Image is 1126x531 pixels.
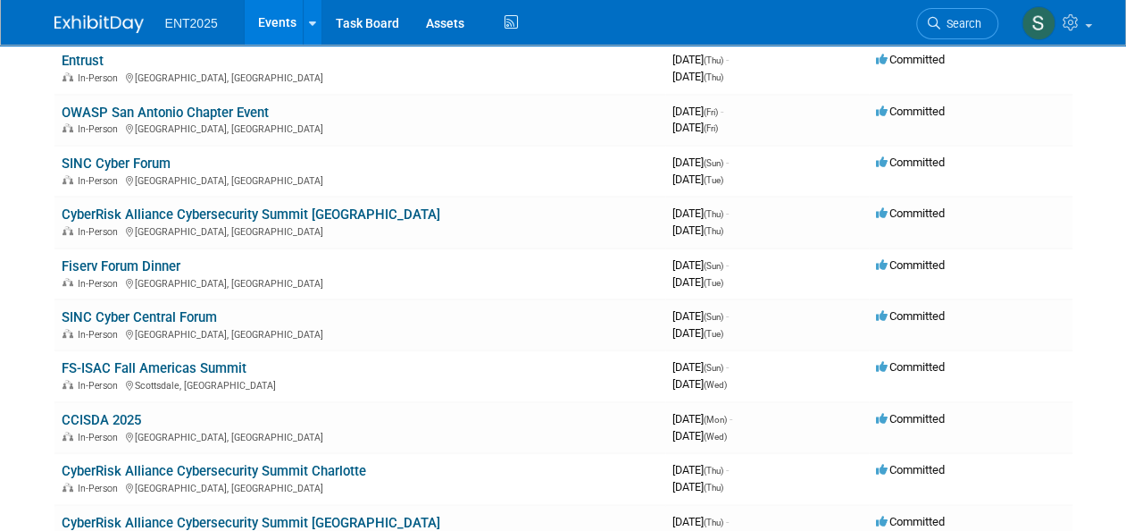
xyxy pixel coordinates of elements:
span: [DATE] [672,105,723,118]
a: CyberRisk Alliance Cybersecurity Summit [GEOGRAPHIC_DATA] [62,515,440,531]
span: - [730,412,732,426]
span: In-Person [78,329,123,341]
span: Committed [876,258,945,272]
span: (Sun) [704,158,723,168]
a: CCISDA 2025 [62,412,141,428]
div: [GEOGRAPHIC_DATA], [GEOGRAPHIC_DATA] [62,223,658,238]
span: [DATE] [672,326,723,340]
span: Committed [876,463,945,476]
span: [DATE] [672,173,723,186]
span: In-Person [78,278,123,290]
img: In-Person Event [63,175,73,184]
img: In-Person Event [63,278,73,287]
span: Committed [876,309,945,323]
span: In-Person [78,380,123,392]
img: In-Person Event [63,226,73,235]
div: Scottsdale, [GEOGRAPHIC_DATA] [62,377,658,392]
span: [DATE] [672,360,729,374]
span: In-Person [78,432,123,443]
span: Committed [876,206,945,220]
span: Committed [876,53,945,66]
div: [GEOGRAPHIC_DATA], [GEOGRAPHIC_DATA] [62,173,658,187]
img: Stephanie Silva [1022,6,1055,40]
span: (Tue) [704,329,723,339]
span: (Fri) [704,107,718,117]
span: [DATE] [672,412,732,426]
span: (Tue) [704,175,723,185]
a: Fiserv Forum Dinner [62,258,180,274]
span: (Thu) [704,466,723,476]
span: [DATE] [672,377,727,391]
span: - [726,258,729,272]
span: [DATE] [672,206,729,220]
span: [DATE] [672,463,729,476]
img: In-Person Event [63,380,73,389]
span: (Fri) [704,123,718,133]
span: (Sun) [704,363,723,373]
span: In-Person [78,175,123,187]
span: In-Person [78,483,123,494]
img: In-Person Event [63,72,73,81]
span: [DATE] [672,53,729,66]
a: Entrust [62,53,104,69]
span: Committed [876,105,945,118]
span: [DATE] [672,429,727,442]
span: In-Person [78,72,123,84]
span: (Thu) [704,209,723,219]
span: (Thu) [704,483,723,493]
img: ExhibitDay [54,15,144,33]
img: In-Person Event [63,483,73,492]
span: (Wed) [704,380,727,390]
span: - [726,463,729,476]
span: [DATE] [672,480,723,493]
a: Search [916,8,998,39]
span: [DATE] [672,309,729,323]
span: - [726,206,729,220]
span: [DATE] [672,121,718,134]
span: (Thu) [704,72,723,82]
span: (Tue) [704,278,723,288]
img: In-Person Event [63,123,73,132]
a: CyberRisk Alliance Cybersecurity Summit Charlotte [62,463,366,479]
span: [DATE] [672,70,723,83]
span: (Sun) [704,312,723,322]
a: SINC Cyber Central Forum [62,309,217,325]
span: (Mon) [704,415,727,425]
span: (Thu) [704,518,723,527]
div: [GEOGRAPHIC_DATA], [GEOGRAPHIC_DATA] [62,429,658,443]
span: [DATE] [672,258,729,272]
span: ENT2025 [165,16,218,30]
span: [DATE] [672,515,729,528]
span: (Wed) [704,432,727,442]
div: [GEOGRAPHIC_DATA], [GEOGRAPHIC_DATA] [62,480,658,494]
span: Committed [876,412,945,426]
a: CyberRisk Alliance Cybersecurity Summit [GEOGRAPHIC_DATA] [62,206,440,223]
a: FS-ISAC Fall Americas Summit [62,360,246,376]
span: - [726,156,729,169]
a: OWASP San Antonio Chapter Event [62,105,269,121]
div: [GEOGRAPHIC_DATA], [GEOGRAPHIC_DATA] [62,275,658,290]
span: [DATE] [672,156,729,169]
div: [GEOGRAPHIC_DATA], [GEOGRAPHIC_DATA] [62,70,658,84]
span: Committed [876,515,945,528]
span: (Sun) [704,261,723,271]
span: Committed [876,360,945,374]
span: In-Person [78,123,123,135]
span: (Thu) [704,55,723,65]
span: In-Person [78,226,123,238]
span: (Thu) [704,226,723,236]
span: [DATE] [672,223,723,237]
img: In-Person Event [63,329,73,338]
div: [GEOGRAPHIC_DATA], [GEOGRAPHIC_DATA] [62,326,658,341]
span: - [726,53,729,66]
span: Committed [876,156,945,169]
span: - [726,309,729,323]
span: - [726,515,729,528]
span: - [726,360,729,374]
span: Search [940,17,981,30]
a: SINC Cyber Forum [62,156,171,172]
img: In-Person Event [63,432,73,441]
span: - [721,105,723,118]
div: [GEOGRAPHIC_DATA], [GEOGRAPHIC_DATA] [62,121,658,135]
span: [DATE] [672,275,723,289]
